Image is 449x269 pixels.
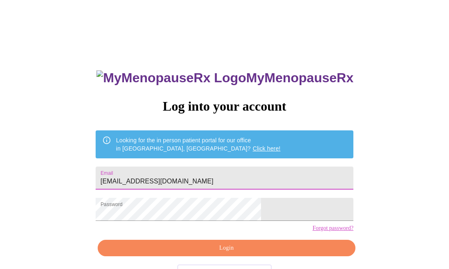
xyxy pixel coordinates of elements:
[253,145,281,152] a: Click here!
[96,99,353,114] h3: Log into your account
[107,243,346,253] span: Login
[312,225,353,232] a: Forgot password?
[116,133,281,156] div: Looking for the in person patient portal for our office in [GEOGRAPHIC_DATA], [GEOGRAPHIC_DATA]?
[96,70,246,86] img: MyMenopauseRx Logo
[96,70,353,86] h3: MyMenopauseRx
[98,240,355,257] button: Login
